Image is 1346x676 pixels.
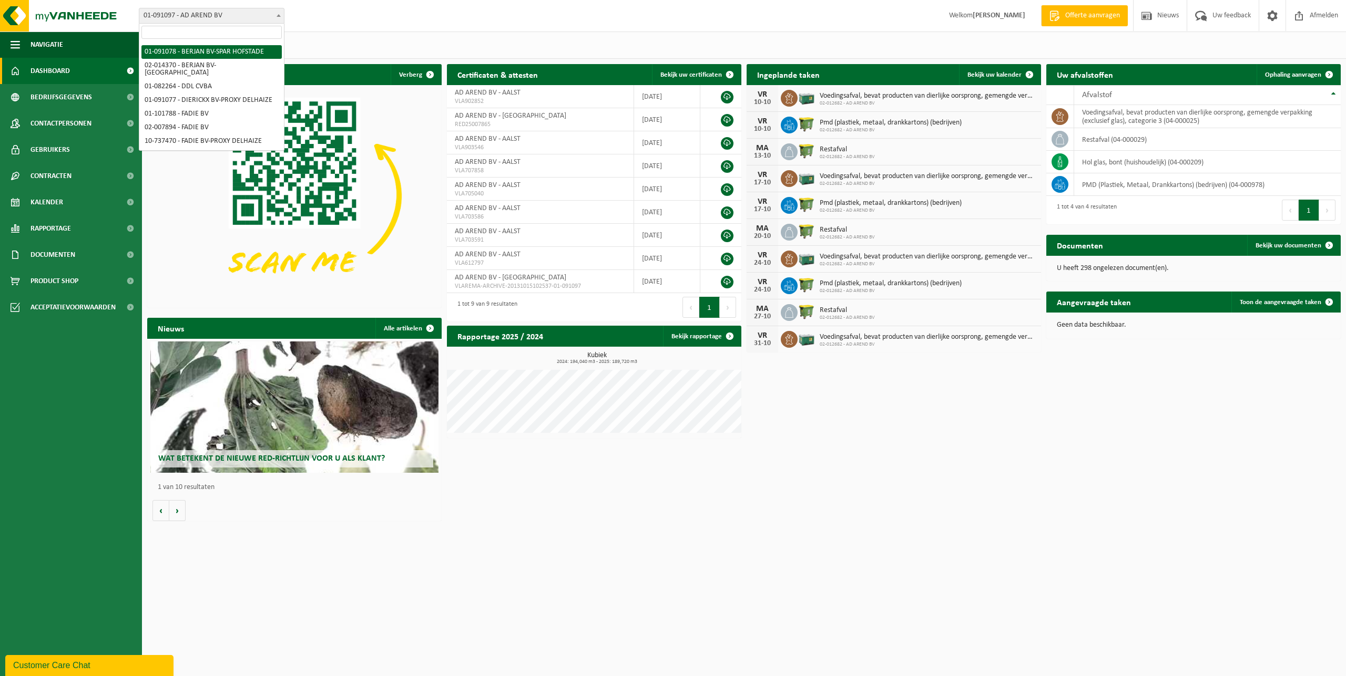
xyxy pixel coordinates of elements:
span: Pmd (plastiek, metaal, drankkartons) (bedrijven) [820,199,962,207]
div: 17-10 [752,206,773,213]
div: MA [752,144,773,152]
div: MA [752,224,773,233]
span: AD AREND BV - AALST [455,251,521,258]
div: 1 tot 9 van 9 resultaten [452,296,517,319]
li: 10-737470 - FADIE BV-PROXY DELHAIZE [141,134,282,148]
span: 02-012682 - AD AREND BV [820,181,1036,187]
span: AD AREND BV - AALST [455,89,521,97]
button: Vorige [152,500,169,521]
span: VLAREMA-ARCHIVE-20131015102537-01-091097 [455,282,626,290]
a: Toon de aangevraagde taken [1231,292,1340,313]
span: Kalender [30,189,63,215]
td: PMD (Plastiek, Metaal, Drankkartons) (bedrijven) (04-000978) [1074,173,1341,196]
button: Next [720,297,736,318]
a: Bekijk uw certificaten [652,64,740,85]
div: VR [752,117,773,126]
div: 1 tot 4 van 4 resultaten [1052,199,1117,222]
a: Bekijk uw documenten [1247,235,1340,256]
a: Bekijk uw kalender [959,64,1040,85]
h2: Aangevraagde taken [1046,292,1141,312]
div: 24-10 [752,259,773,267]
span: AD AREND BV - AALST [455,158,521,166]
span: VLA903546 [455,143,626,152]
td: [DATE] [634,201,701,224]
td: [DATE] [634,247,701,270]
div: MA [752,305,773,313]
li: 01-091077 - DIERICKX BV-PROXY DELHAIZE [141,93,282,107]
li: 01-082264 - DDL CVBA [141,80,282,93]
span: Voedingsafval, bevat producten van dierlijke oorsprong, gemengde verpakking (exc... [820,172,1036,181]
div: VR [752,197,773,206]
td: voedingsafval, bevat producten van dierlijke oorsprong, gemengde verpakking (exclusief glas), cat... [1074,105,1341,128]
img: Download de VHEPlus App [147,85,442,306]
td: restafval (04-000029) [1074,128,1341,151]
span: Navigatie [30,32,63,58]
span: AD AREND BV - AALST [455,135,521,143]
button: Volgende [169,500,186,521]
img: WB-1100-HPE-GN-50 [798,303,815,320]
div: 10-10 [752,99,773,106]
span: Bekijk uw documenten [1256,242,1321,249]
span: 02-012682 - AD AREND BV [820,207,962,214]
a: Wat betekent de nieuwe RED-richtlijn voor u als klant? [150,341,439,473]
td: [DATE] [634,131,701,154]
button: Previous [1282,200,1299,221]
h2: Certificaten & attesten [447,64,548,85]
td: [DATE] [634,270,701,293]
span: Pmd (plastiek, metaal, drankkartons) (bedrijven) [820,119,962,127]
div: 31-10 [752,340,773,347]
span: 01-091097 - AD AREND BV [139,8,284,24]
h2: Documenten [1046,235,1114,255]
span: Voedingsafval, bevat producten van dierlijke oorsprong, gemengde verpakking (exc... [820,92,1036,100]
span: RED25007865 [455,120,626,129]
span: VLA703591 [455,236,626,244]
div: VR [752,171,773,179]
img: PB-LB-0680-HPE-GN-01 [798,169,815,186]
span: 02-012682 - AD AREND BV [820,341,1036,348]
h2: Nieuws [147,318,195,338]
span: VLA902852 [455,97,626,106]
strong: [PERSON_NAME] [973,12,1025,19]
p: Geen data beschikbaar. [1057,321,1330,329]
li: 02-007894 - FADIE BV [141,121,282,134]
span: VLA612797 [455,259,626,267]
button: 1 [1299,200,1319,221]
button: Verberg [391,64,441,85]
span: Product Shop [30,268,78,294]
span: Voedingsafval, bevat producten van dierlijke oorsprong, gemengde verpakking (exc... [820,253,1036,261]
span: Documenten [30,242,75,268]
span: Bedrijfsgegevens [30,84,92,110]
img: WB-1100-HPE-GN-50 [798,222,815,240]
div: 10-10 [752,126,773,133]
span: Ophaling aanvragen [1265,71,1321,78]
span: VLA703586 [455,213,626,221]
img: WB-1100-HPE-GN-50 [798,142,815,160]
div: VR [752,331,773,340]
div: 27-10 [752,313,773,320]
h2: Rapportage 2025 / 2024 [447,326,554,346]
div: VR [752,278,773,286]
span: AD AREND BV - [GEOGRAPHIC_DATA] [455,112,566,120]
img: WB-1100-HPE-GN-51 [798,276,815,294]
li: 01-101788 - FADIE BV [141,107,282,121]
span: 02-012682 - AD AREND BV [820,261,1036,267]
span: 02-012682 - AD AREND BV [820,100,1036,107]
span: Restafval [820,306,875,315]
p: U heeft 298 ongelezen document(en). [1057,265,1330,272]
span: Wat betekent de nieuwe RED-richtlijn voor u als klant? [158,454,385,463]
div: 17-10 [752,179,773,186]
div: VR [752,90,773,99]
td: [DATE] [634,108,701,131]
span: Afvalstof [1082,91,1112,99]
span: 02-012682 - AD AREND BV [820,288,962,294]
a: Ophaling aanvragen [1257,64,1340,85]
span: Restafval [820,226,875,234]
span: VLA705040 [455,190,626,198]
iframe: chat widget [5,653,176,676]
span: Toon de aangevraagde taken [1240,299,1321,306]
td: [DATE] [634,178,701,201]
span: Contactpersonen [30,110,91,137]
td: [DATE] [634,85,701,108]
h2: Ingeplande taken [747,64,830,85]
span: VLA707858 [455,167,626,175]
